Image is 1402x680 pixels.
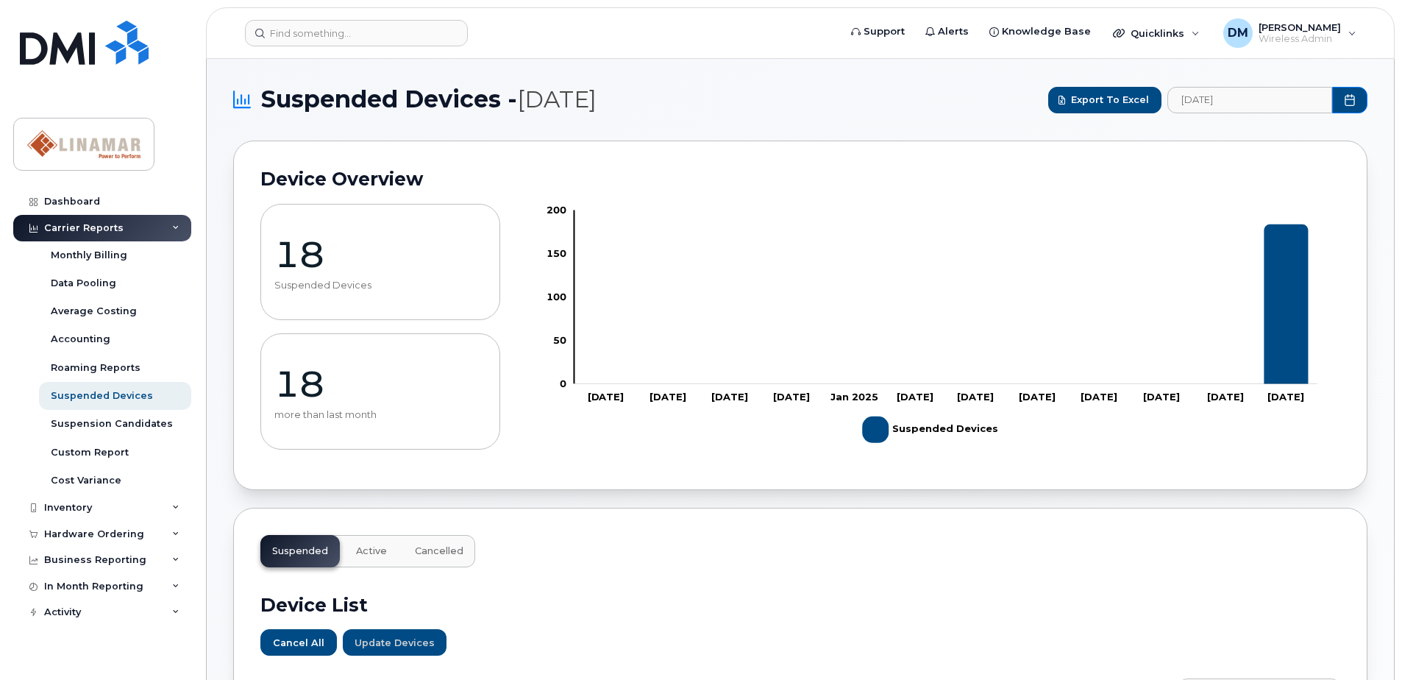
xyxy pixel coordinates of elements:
p: 18 [274,233,486,277]
g: Suspended Devices [583,224,1309,384]
input: archived_billing_data [1167,87,1332,113]
h2: Device List [260,594,1340,616]
tspan: [DATE] [897,391,934,403]
tspan: [DATE] [1144,391,1181,403]
tspan: 200 [547,204,566,216]
tspan: Jan 2025 [830,391,878,403]
g: Legend [863,411,999,449]
tspan: [DATE] [1268,391,1305,403]
p: more than last month [274,409,486,421]
span: Cancelled [415,545,463,557]
tspan: [DATE] [1208,391,1245,403]
button: Cancel All [260,629,337,656]
span: [DATE] [517,85,597,113]
tspan: [DATE] [774,391,811,403]
button: Export to Excel [1048,87,1161,113]
g: Chart [547,204,1318,449]
p: 18 [274,362,486,406]
g: Suspended Devices [863,411,999,449]
tspan: [DATE] [588,391,625,403]
tspan: [DATE] [711,391,748,403]
tspan: [DATE] [1020,391,1056,403]
h2: Device Overview [260,168,1340,190]
button: Choose Date [1332,87,1367,113]
button: Update Devices [343,629,446,656]
tspan: 50 [553,334,566,346]
p: Suspended Devices [274,280,486,291]
tspan: 0 [560,378,566,389]
tspan: [DATE] [1081,391,1117,403]
span: Update Devices [355,636,435,650]
tspan: [DATE] [650,391,687,403]
span: Suspended Devices - [261,85,597,114]
span: Active [356,545,387,557]
span: Cancel All [273,636,324,650]
tspan: 150 [547,247,566,259]
tspan: 100 [547,291,566,302]
tspan: [DATE] [957,391,994,403]
span: Export to Excel [1071,93,1149,107]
